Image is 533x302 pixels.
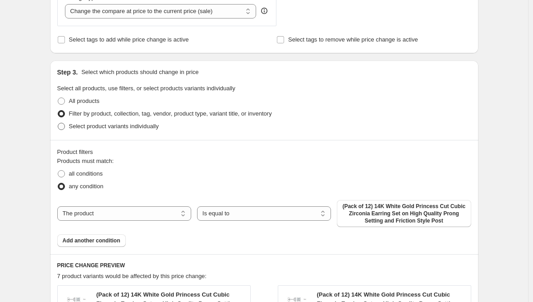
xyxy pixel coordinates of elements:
[57,158,114,164] span: Products must match:
[69,170,103,177] span: all conditions
[69,123,159,130] span: Select product variants individually
[57,234,126,247] button: Add another condition
[288,36,418,43] span: Select tags to remove while price change is active
[63,237,120,244] span: Add another condition
[69,110,272,117] span: Filter by product, collection, tag, vendor, product type, variant title, or inventory
[57,85,235,92] span: Select all products, use filters, or select products variants individually
[57,68,78,77] h2: Step 3.
[69,98,100,104] span: All products
[57,262,471,269] h6: PRICE CHANGE PREVIEW
[69,183,104,190] span: any condition
[337,200,471,227] button: (Pack of 12) 14K White Gold Princess Cut Cubic Zirconia Earring Set on High Quality Prong Setting...
[260,6,269,15] div: help
[57,273,207,279] span: 7 product variants would be affected by this price change:
[57,148,471,157] div: Product filters
[69,36,189,43] span: Select tags to add while price change is active
[342,203,465,224] span: (Pack of 12) 14K White Gold Princess Cut Cubic Zirconia Earring Set on High Quality Prong Setting...
[81,68,198,77] p: Select which products should change in price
